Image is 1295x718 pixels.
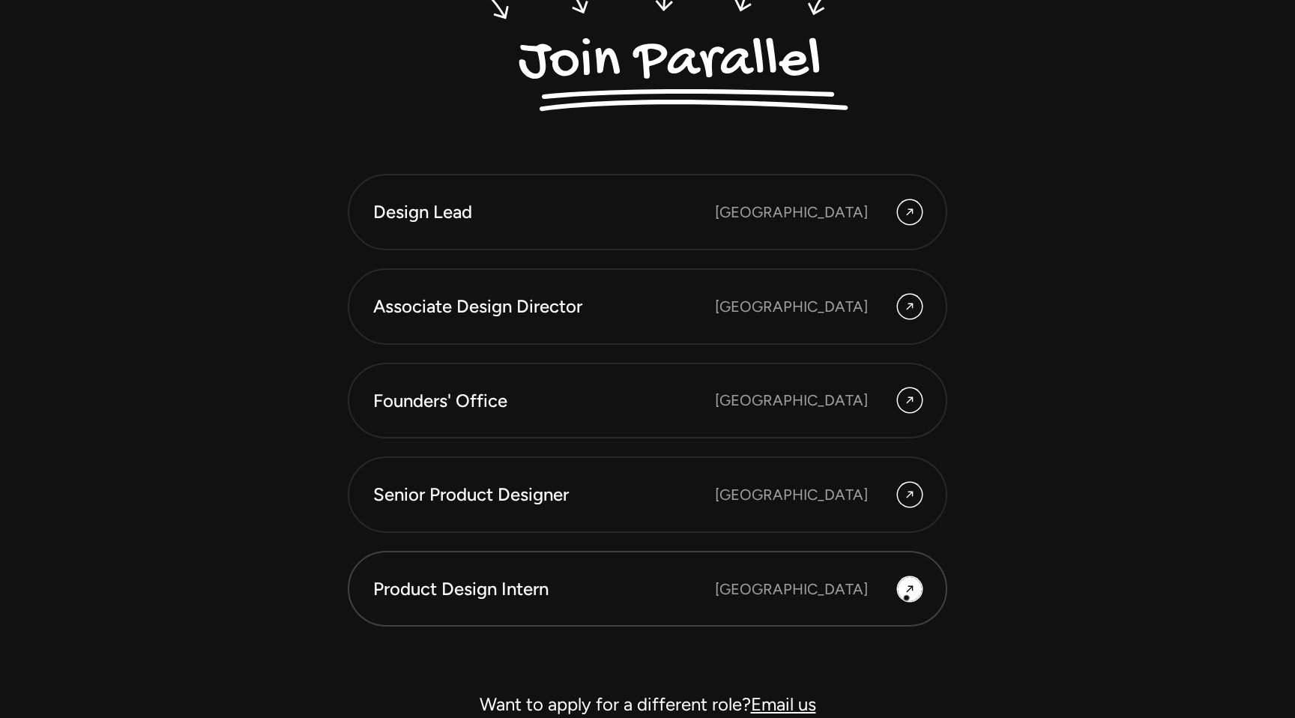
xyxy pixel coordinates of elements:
div: Senior Product Designer [373,482,715,507]
div: [GEOGRAPHIC_DATA] [715,295,868,318]
a: Senior Product Designer [GEOGRAPHIC_DATA] [348,456,947,533]
a: Design Lead [GEOGRAPHIC_DATA] [348,174,947,250]
div: [GEOGRAPHIC_DATA] [715,201,868,223]
div: [GEOGRAPHIC_DATA] [715,578,868,600]
div: [GEOGRAPHIC_DATA] [715,483,868,506]
div: Design Lead [373,199,715,225]
a: Email us [751,693,816,715]
div: Product Design Intern [373,576,715,602]
div: Associate Design Director [373,294,715,319]
a: Associate Design Director [GEOGRAPHIC_DATA] [348,268,947,345]
div: [GEOGRAPHIC_DATA] [715,389,868,411]
a: Product Design Intern [GEOGRAPHIC_DATA] [348,551,947,627]
a: Founders' Office [GEOGRAPHIC_DATA] [348,363,947,439]
div: Founders' Office [373,388,715,414]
